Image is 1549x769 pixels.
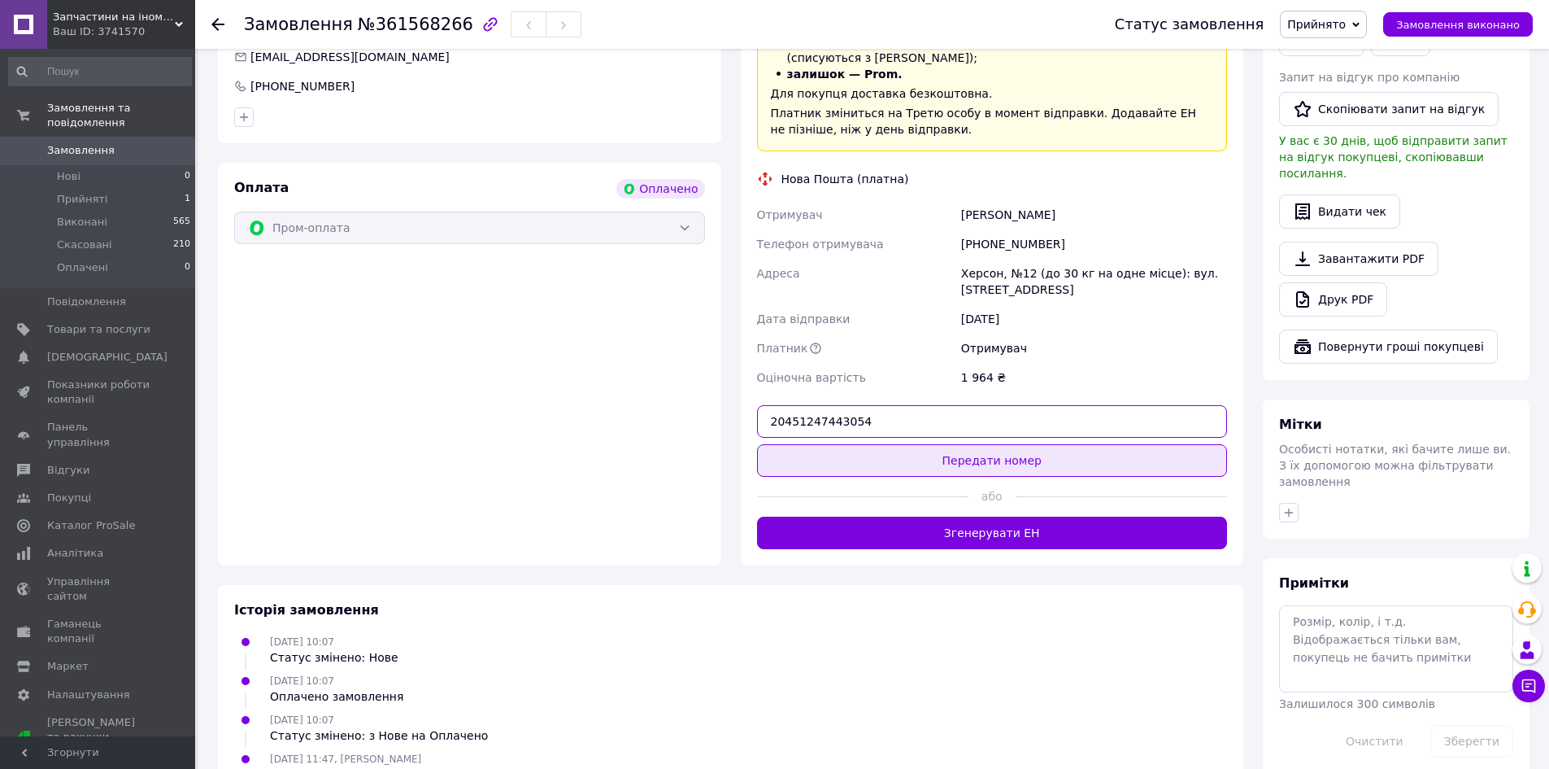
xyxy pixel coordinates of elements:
[47,101,195,130] span: Замовлення та повідомлення
[47,688,130,702] span: Налаштування
[57,169,80,184] span: Нові
[47,143,115,158] span: Замовлення
[211,16,224,33] div: Повернутися назад
[57,215,107,229] span: Виконані
[270,754,421,765] span: [DATE] 11:47, [PERSON_NAME]
[47,420,150,449] span: Панель управління
[47,575,150,604] span: Управління сайтом
[757,405,1228,438] input: Номер експрес-накладної
[1383,12,1533,37] button: Замовлення виконано
[8,57,192,86] input: Пошук
[47,491,91,505] span: Покупці
[270,688,403,705] div: Оплачено замовлення
[234,602,379,618] span: Історія замовлення
[1279,134,1508,180] span: У вас є 30 днів, щоб відправити запит на відгук покупцеві, скопіювавши посилання.
[57,192,107,207] span: Прийняті
[958,259,1230,304] div: Херсон, №12 (до 30 кг на одне місце): вул. [STREET_ADDRESS]
[757,342,808,355] span: Платник
[777,171,913,187] div: Нова Пошта (платна)
[47,518,135,533] span: Каталог ProSale
[1279,194,1400,229] button: Видати чек
[270,727,488,744] div: Статус змінено: з Нове на Оплачено
[249,78,356,94] div: [PHONE_NUMBER]
[1279,697,1435,710] span: Залишилося 300 символів
[250,50,450,63] span: [EMAIL_ADDRESS][DOMAIN_NAME]
[1115,16,1264,33] div: Статус замовлення
[270,636,334,648] span: [DATE] 10:07
[757,238,884,251] span: Телефон отримувача
[757,267,800,280] span: Адреса
[958,363,1230,392] div: 1 964 ₴
[270,714,334,726] span: [DATE] 10:07
[958,229,1230,259] div: [PHONE_NUMBER]
[757,371,866,384] span: Оціночна вартість
[1287,18,1346,31] span: Прийнято
[1279,330,1498,364] button: Повернути гроші покупцеві
[771,105,1214,138] div: Платник зміниться на Третю особу в момент відправки. Додавайте ЕН не пізніше, ніж у день відправки.
[968,488,1016,505] span: або
[47,378,150,407] span: Показники роботи компанії
[757,517,1228,549] button: Згенерувати ЕН
[173,215,190,229] span: 565
[47,322,150,337] span: Товари та послуги
[757,312,851,326] span: Дата відправки
[47,350,168,365] span: [DEMOGRAPHIC_DATA]
[757,208,823,221] span: Отримувач
[787,68,903,81] span: залишок — Prom.
[1279,417,1322,432] span: Мітки
[358,15,473,34] span: №361568266
[47,659,89,674] span: Маркет
[771,85,1214,102] div: Для покупця доставка безкоштовна.
[1279,71,1460,84] span: Запит на відгук про компанію
[185,169,190,184] span: 0
[1279,242,1438,276] a: Завантажити PDF
[185,192,190,207] span: 1
[234,180,289,195] span: Оплата
[47,617,150,646] span: Гаманець компанії
[47,295,126,309] span: Повідомлення
[57,260,108,275] span: Оплачені
[616,179,704,199] div: Оплачено
[47,546,103,561] span: Аналітика
[757,444,1228,477] button: Передати номер
[1512,670,1545,702] button: Чат з покупцем
[53,10,175,24] span: Запчастини на іномарки
[958,200,1230,229] div: [PERSON_NAME]
[1279,443,1511,488] span: Особисті нотатки, які бачите лише ви. З їх допомогою можна фільтрувати замовлення
[47,463,89,478] span: Відгуки
[270,649,398,666] div: Статус змінено: Нове
[958,334,1230,363] div: Отримувач
[57,238,112,252] span: Скасовані
[958,304,1230,334] div: [DATE]
[53,24,195,39] div: Ваш ID: 3741570
[1396,19,1520,31] span: Замовлення виконано
[1279,92,1499,126] button: Скопіювати запит на відгук
[1279,575,1349,591] span: Примітки
[244,15,353,34] span: Замовлення
[270,675,334,687] span: [DATE] 10:07
[185,260,190,275] span: 0
[47,715,150,760] span: [PERSON_NAME] та рахунки
[173,238,190,252] span: 210
[1279,282,1387,317] a: Друк PDF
